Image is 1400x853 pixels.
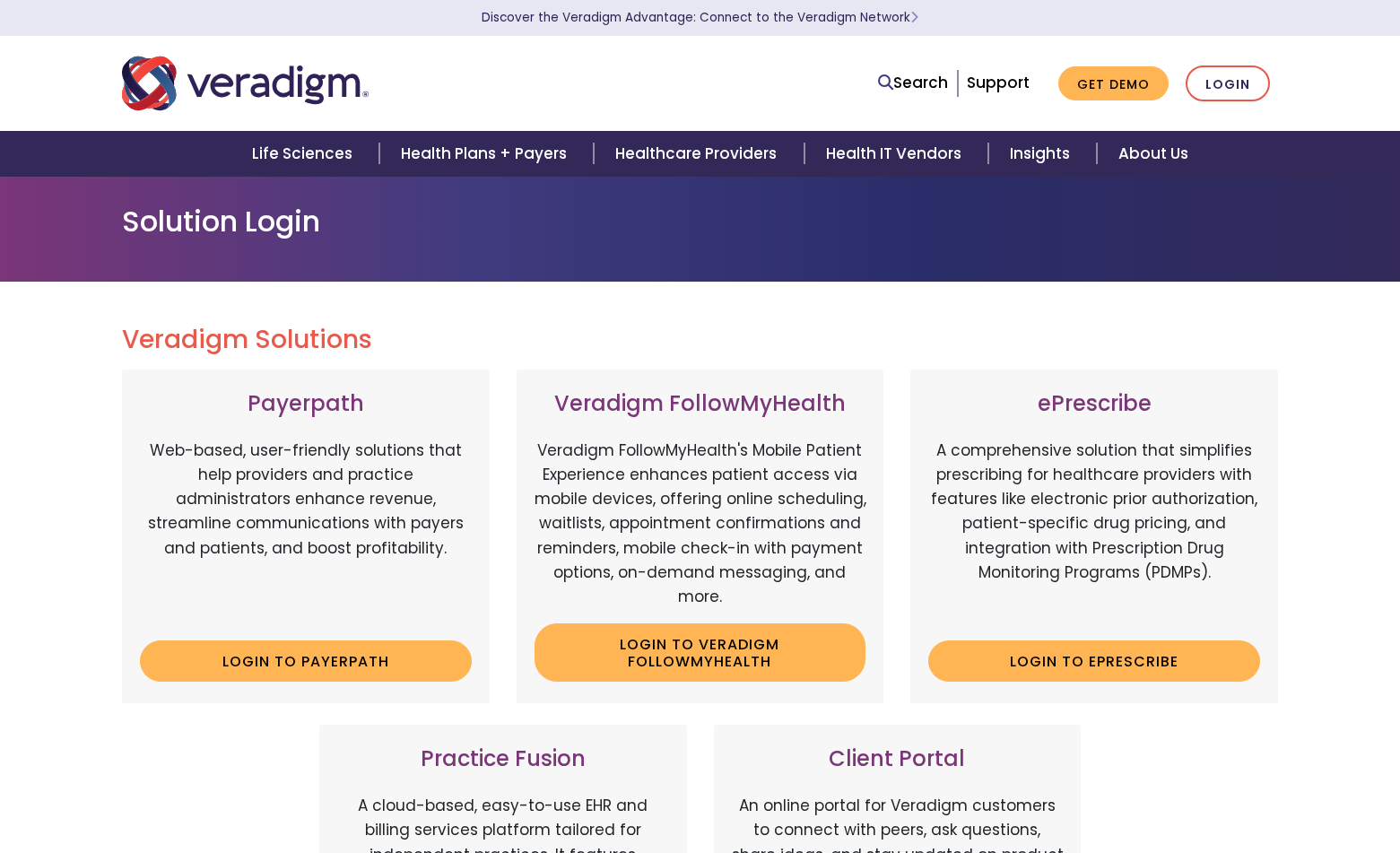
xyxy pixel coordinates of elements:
h3: Payerpath [140,391,472,417]
a: Life Sciences [230,131,379,177]
p: A comprehensive solution that simplifies prescribing for healthcare providers with features like ... [928,439,1260,627]
p: Web-based, user-friendly solutions that help providers and practice administrators enhance revenu... [140,439,472,627]
a: Support [967,72,1030,93]
h1: Solution Login [122,205,1279,239]
a: Health Plans + Payers [379,131,594,177]
a: Search [878,71,948,95]
h3: Client Portal [732,746,1064,772]
span: Learn More [910,9,918,26]
p: Veradigm FollowMyHealth's Mobile Patient Experience enhances patient access via mobile devices, o... [535,439,866,609]
a: Login to Veradigm FollowMyHealth [535,623,866,682]
a: Health IT Vendors [804,131,988,177]
a: Discover the Veradigm Advantage: Connect to the Veradigm NetworkLearn More [482,9,918,26]
a: Get Demo [1058,66,1169,101]
a: Login to Payerpath [140,640,472,682]
h3: ePrescribe [928,391,1260,417]
img: Veradigm logo [122,54,369,113]
h2: Veradigm Solutions [122,325,1279,355]
h3: Veradigm FollowMyHealth [535,391,866,417]
a: Login [1186,65,1270,102]
a: Login to ePrescribe [928,640,1260,682]
a: Healthcare Providers [594,131,804,177]
a: Insights [988,131,1097,177]
a: About Us [1097,131,1210,177]
h3: Practice Fusion [337,746,669,772]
